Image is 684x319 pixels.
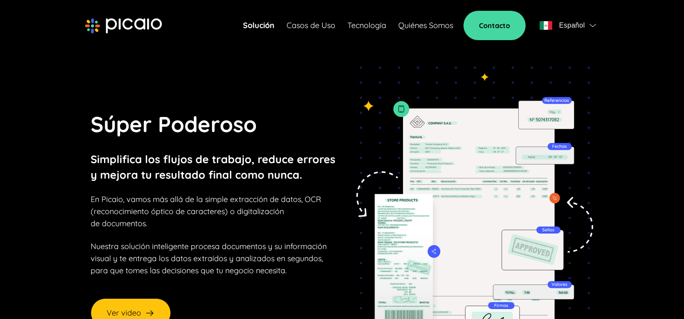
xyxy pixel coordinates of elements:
img: flag [589,24,596,27]
span: En Picaio, vamos más allá de la simple extracción de datos, OCR (reconocimiento óptico de caracte... [91,194,321,228]
span: Español [559,19,585,32]
a: Quiénes Somos [398,19,453,32]
a: Contacto [463,11,526,40]
img: picaio-logo [85,18,162,34]
p: Simplifica los flujos de trabajo, reduce errores y mejora tu resultado final como nunca. [91,152,335,183]
button: flagEspañolflag [536,17,599,34]
p: Nuestra solución inteligente procesa documentos y su información visual y te entrega los datos ex... [91,240,327,277]
img: flag [539,21,552,30]
a: Tecnología [347,19,386,32]
span: Súper Poderoso [91,111,257,138]
img: arrow-right [145,308,155,318]
a: Solución [243,19,274,32]
a: Casos de Uso [287,19,335,32]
